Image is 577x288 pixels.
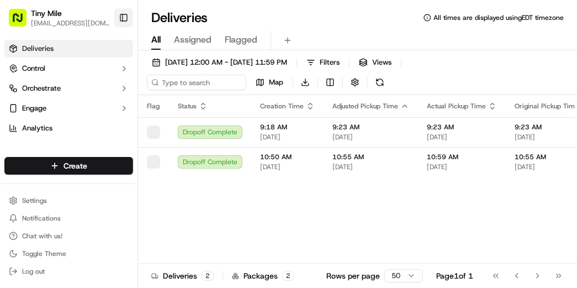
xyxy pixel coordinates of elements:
[22,214,61,223] span: Notifications
[4,80,133,97] button: Orchestrate
[260,163,315,171] span: [DATE]
[427,102,486,111] span: Actual Pickup Time
[332,102,398,111] span: Adjusted Pickup Time
[22,249,66,258] span: Toggle Theme
[4,40,133,57] a: Deliveries
[427,123,497,132] span: 9:23 AM
[332,133,409,142] span: [DATE]
[147,75,246,90] input: Type to search
[22,83,61,93] span: Orchestrate
[78,38,134,47] a: Powered byPylon
[4,228,133,244] button: Chat with us!
[22,44,54,54] span: Deliveries
[427,153,497,161] span: 10:59 AM
[22,64,45,74] span: Control
[22,103,46,113] span: Engage
[4,100,133,117] button: Engage
[4,119,133,137] a: Analytics
[4,264,133,279] button: Log out
[260,153,315,161] span: 10:50 AM
[260,133,315,142] span: [DATE]
[22,267,45,276] span: Log out
[4,246,133,261] button: Toggle Theme
[332,123,409,132] span: 9:23 AM
[110,39,134,47] span: Pylon
[427,163,497,171] span: [DATE]
[4,193,133,208] button: Settings
[433,13,564,22] span: All times are displayed using EDT timezone
[260,123,315,132] span: 9:18 AM
[4,211,133,226] button: Notifications
[260,102,304,111] span: Creation Time
[63,160,87,171] span: Create
[269,77,283,87] span: Map
[4,60,133,77] button: Control
[4,157,133,175] button: Create
[251,75,288,90] button: Map
[436,270,473,281] div: Page 1 of 1
[151,9,208,27] h1: Deliveries
[165,57,287,67] span: [DATE] 12:00 AM - [DATE] 11:59 PM
[225,33,257,46] span: Flagged
[354,55,396,70] button: Views
[151,270,214,281] div: Deliveries
[372,57,391,67] span: Views
[22,196,47,205] span: Settings
[151,33,161,46] span: All
[427,133,497,142] span: [DATE]
[31,8,62,19] button: Tiny Mile
[4,146,133,164] div: Favorites
[147,102,160,111] span: Flag
[22,232,62,240] span: Chat with us!
[31,19,110,28] button: [EMAIL_ADDRESS][DOMAIN_NAME]
[320,57,340,67] span: Filters
[232,270,294,281] div: Packages
[332,163,409,171] span: [DATE]
[326,270,380,281] p: Rows per page
[147,55,292,70] button: [DATE] 12:00 AM - [DATE] 11:59 PM
[174,33,211,46] span: Assigned
[301,55,345,70] button: Filters
[202,271,214,281] div: 2
[4,4,114,31] button: Tiny Mile[EMAIL_ADDRESS][DOMAIN_NAME]
[22,123,52,133] span: Analytics
[332,153,409,161] span: 10:55 AM
[282,271,294,281] div: 2
[372,75,388,90] button: Refresh
[178,102,197,111] span: Status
